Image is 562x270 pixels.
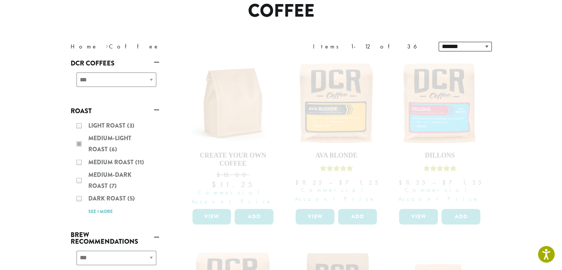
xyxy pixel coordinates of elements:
a: Roast [71,105,159,117]
a: Home [71,43,98,50]
div: Roast [71,117,159,220]
a: Brew Recommendations [71,229,159,248]
a: DCR Coffees [71,57,159,70]
h1: Coffee [65,0,497,22]
nav: Breadcrumb [71,42,270,51]
div: DCR Coffees [71,70,159,96]
div: Items 1-12 of 36 [313,42,428,51]
span: › [106,40,108,51]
